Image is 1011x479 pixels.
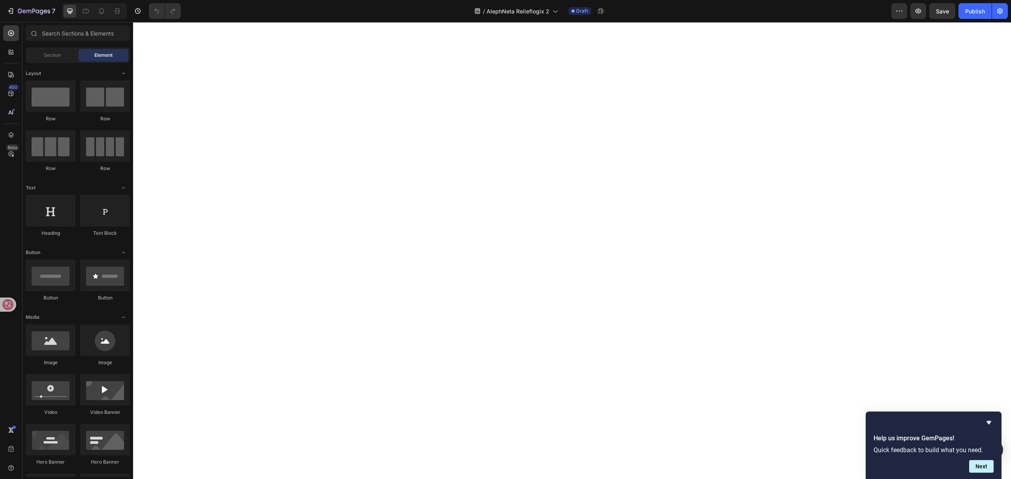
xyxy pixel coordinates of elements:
div: Hero Banner [80,458,130,466]
span: Toggle open [117,311,130,324]
button: Hide survey [984,418,994,427]
button: Next question [969,460,994,473]
span: Section [44,52,61,59]
div: Row [26,165,75,172]
div: Text Block [80,230,130,237]
div: Undo/Redo [149,3,181,19]
span: Element [94,52,113,59]
div: Help us improve GemPages! [874,418,994,473]
span: Media [26,314,39,321]
div: Video [26,409,75,416]
iframe: Design area [133,22,1011,479]
span: Toggle open [117,246,130,259]
input: Search Sections & Elements [26,25,130,41]
span: / [483,7,485,15]
span: Toggle open [117,67,130,80]
div: 450 [8,84,19,90]
h2: Help us improve GemPages! [874,434,994,443]
button: Publish [958,3,992,19]
span: Button [26,249,40,256]
div: Button [26,294,75,301]
button: Save [929,3,955,19]
div: Beta [6,144,19,151]
span: Layout [26,70,41,77]
div: Row [80,165,130,172]
div: Image [80,359,130,366]
span: Save [936,8,949,15]
button: 7 [3,3,59,19]
p: 7 [52,6,55,16]
div: Publish [965,7,985,15]
span: Toggle open [117,181,130,194]
p: Quick feedback to build what you need. [874,446,994,454]
span: Text [26,184,36,191]
div: Row [26,115,75,122]
div: Hero Banner [26,458,75,466]
div: Video Banner [80,409,130,416]
span: AlephNeta Relieflogix 2 [487,7,549,15]
div: Image [26,359,75,366]
div: Heading [26,230,75,237]
span: Draft [576,7,588,15]
div: Button [80,294,130,301]
div: Row [80,115,130,122]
